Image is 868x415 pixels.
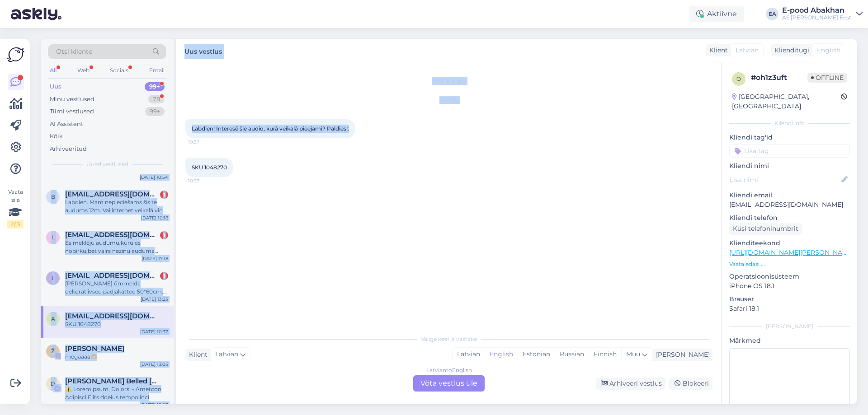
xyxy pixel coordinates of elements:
[140,361,168,368] div: [DATE] 13:05
[771,46,809,55] div: Klienditugi
[7,46,24,63] img: Askly Logo
[141,214,168,221] div: [DATE] 10:18
[485,348,518,361] div: English
[65,377,159,385] span: Daniel Belled Gómez
[413,375,485,392] div: Võta vestlus üle
[160,231,168,239] div: 1
[736,46,759,55] span: Latvian
[86,160,128,168] span: Uued vestlused
[215,350,238,359] span: Latvian
[185,77,712,85] div: Vestlus algas
[729,238,850,248] p: Klienditeekond
[148,95,165,104] div: 78
[50,132,63,141] div: Kõik
[453,348,485,361] div: Latvian
[192,125,349,132] span: Labdien! Interesē šie audio, kurā veikalā pieejami? Paldies!:
[65,320,168,328] div: SKU 1048270
[652,350,710,359] div: [PERSON_NAME]
[185,335,712,343] div: Valige keel ja vastake
[518,348,555,361] div: Estonian
[426,366,472,374] div: Latvian to English
[729,322,850,331] div: [PERSON_NAME]
[65,385,168,401] div: ⚠️ Loremipsum, Dolorsi - Ametcon Adipisci Elits doeius tempo inci Utlabor - Etdolor Magnaali enim...
[729,213,850,223] p: Kliendi telefon
[729,191,850,200] p: Kliendi email
[192,164,227,171] span: SKU 1048270
[729,272,850,281] p: Operatsioonisüsteem
[65,198,168,214] div: Labdien. Mam nepieciešams šis te audums 12m. Vai internet veikalā viņš ir pieejams?
[729,144,850,158] input: Lisa tag
[51,193,55,200] span: b
[140,401,168,408] div: [DATE] 19:03
[596,378,665,390] div: Arhiveeri vestlus
[50,82,61,91] div: Uus
[730,175,840,185] input: Lisa nimi
[729,281,850,291] p: iPhone OS 18.1
[108,65,130,76] div: Socials
[766,8,778,20] div: EA
[706,46,728,55] div: Klient
[51,348,55,354] span: Ž
[56,47,92,56] span: Otsi kliente
[141,296,168,303] div: [DATE] 13:23
[807,73,847,83] span: Offline
[782,7,853,14] div: E-pood Abakhan
[52,234,55,241] span: l
[555,348,589,361] div: Russian
[65,239,168,255] div: Es meklēju audumu,kuru es nopirku,bet vairs nezinu auduma sastāvu.
[65,345,124,353] span: Ženja Fokin
[145,82,165,91] div: 99+
[7,220,24,228] div: 2 / 3
[729,119,850,127] div: Kliendi info
[65,280,168,296] div: [PERSON_NAME] õmmelda dekoratiivsed padjakatted 50*60cm. Millist lukku soovitate?
[50,107,94,116] div: Tiimi vestlused
[782,14,853,21] div: AS [PERSON_NAME] Eesti
[729,260,850,268] p: Vaata edasi ...
[729,200,850,210] p: [EMAIL_ADDRESS][DOMAIN_NAME]
[188,177,222,184] span: 10:37
[65,271,159,280] span: inga.talts@mail.ee
[669,378,712,390] div: Blokeeri
[729,336,850,345] p: Märkmed
[184,44,222,56] label: Uus vestlus
[48,65,58,76] div: All
[65,190,159,198] span: baibamatis@gmail.com
[188,139,222,145] span: 10:37
[736,75,741,82] span: o
[50,95,94,104] div: Minu vestlused
[689,6,744,22] div: Aktiivne
[7,188,24,228] div: Vaata siia
[140,328,168,335] div: [DATE] 10:37
[729,248,854,256] a: [URL][DOMAIN_NAME][PERSON_NAME]
[142,255,168,262] div: [DATE] 17:18
[51,315,55,322] span: a
[751,72,807,83] div: # oh1z3uft
[50,120,83,129] div: AI Assistent
[75,65,91,76] div: Web
[589,348,621,361] div: Finnish
[160,191,168,199] div: 1
[65,312,159,320] span: atdk.fb@gmail.com
[732,92,841,111] div: [GEOGRAPHIC_DATA], [GEOGRAPHIC_DATA]
[729,304,850,313] p: Safari 18.1
[51,380,55,387] span: D
[729,223,802,235] div: Küsi telefoninumbrit
[817,46,840,55] span: English
[145,107,165,116] div: 99+
[185,96,712,104] div: [DATE]
[185,350,208,359] div: Klient
[626,350,640,358] span: Muu
[729,294,850,304] p: Brauser
[147,65,166,76] div: Email
[50,145,87,154] div: Arhiveeritud
[65,231,159,239] span: lindarumpe@hetnet.nl
[52,275,54,281] span: i
[65,353,168,361] div: megaaaa🫶🏼
[160,272,168,280] div: 1
[729,161,850,171] p: Kliendi nimi
[782,7,863,21] a: E-pood AbakhanAS [PERSON_NAME] Eesti
[729,133,850,142] p: Kliendi tag'id
[140,174,168,181] div: [DATE] 10:54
